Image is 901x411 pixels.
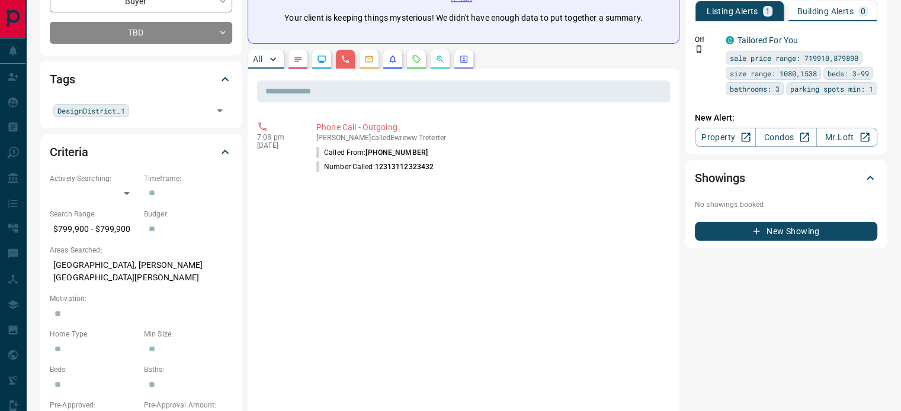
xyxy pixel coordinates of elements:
[144,209,232,219] p: Budget:
[316,161,434,172] p: Number Called:
[861,7,865,15] p: 0
[316,134,665,142] p: [PERSON_NAME] called Ewreww Treterter
[790,83,873,95] span: parking spots min: 1
[317,54,326,64] svg: Lead Browsing Activity
[695,164,877,192] div: Showings
[365,148,428,157] span: [PHONE_NUMBER]
[459,54,469,64] svg: Agent Actions
[50,329,138,339] p: Home Type:
[144,400,232,410] p: Pre-Approval Amount:
[316,147,428,158] p: Called From:
[293,54,303,64] svg: Notes
[707,7,758,15] p: Listing Alerts
[211,102,228,119] button: Open
[730,52,858,64] span: sale price range: 719910,879890
[50,293,232,304] p: Motivation:
[816,128,877,147] a: Mr.Loft
[50,22,232,44] div: TBD
[50,255,232,287] p: [GEOGRAPHIC_DATA], [PERSON_NAME][GEOGRAPHIC_DATA][PERSON_NAME]
[253,55,262,63] p: All
[50,138,232,166] div: Criteria
[755,128,816,147] a: Condos
[765,7,770,15] p: 1
[364,54,374,64] svg: Emails
[257,133,299,141] p: 7:08 pm
[341,54,350,64] svg: Calls
[695,169,745,187] h2: Showings
[316,121,665,134] p: Phone Call - Outgoing
[695,45,703,53] svg: Push Notification Only
[50,364,138,375] p: Beds:
[695,128,756,147] a: Property
[284,12,642,24] p: Your client is keeping things mysterious! We didn't have enough data to put together a summary.
[57,105,125,116] span: DesignDistrict_1
[144,173,232,184] p: Timeframe:
[50,400,138,410] p: Pre-Approved:
[412,54,421,64] svg: Requests
[828,67,869,79] span: beds: 3-99
[50,70,75,89] h2: Tags
[50,65,232,93] div: Tags
[50,219,138,239] p: $799,900 - $799,900
[435,54,445,64] svg: Opportunities
[695,199,877,210] p: No showings booked
[726,36,734,44] div: condos.ca
[375,163,434,171] span: 12313112323432
[257,141,299,150] p: [DATE]
[144,364,232,375] p: Baths:
[695,112,877,124] p: New Alert:
[797,7,854,15] p: Building Alerts
[50,209,138,219] p: Search Range:
[50,245,232,255] p: Areas Searched:
[388,54,397,64] svg: Listing Alerts
[730,67,817,79] span: size range: 1080,1538
[50,173,138,184] p: Actively Searching:
[738,35,798,45] a: Tailored For You
[695,34,719,45] p: Off
[695,222,877,241] button: New Showing
[144,329,232,339] p: Min Size:
[50,143,88,161] h2: Criteria
[730,83,780,95] span: bathrooms: 3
